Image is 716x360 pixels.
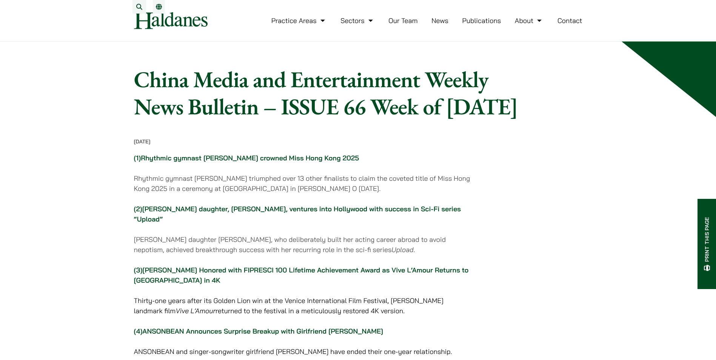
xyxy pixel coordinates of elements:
[141,154,359,162] a: Rhythmic gymnast [PERSON_NAME] crowned Miss Hong Kong 2025
[340,16,374,25] a: Sectors
[134,327,143,335] b: (4)
[134,205,142,213] strong: (2)
[391,245,413,254] em: Upload
[134,138,151,145] time: [DATE]
[462,16,501,25] a: Publications
[134,234,470,255] p: [PERSON_NAME] daughter [PERSON_NAME], who deliberately built her acting career abroad to avoid ne...
[271,16,327,25] a: Practice Areas
[134,173,470,194] p: Rhythmic gymnast [PERSON_NAME] triumphed over 13 other finalists to claim the coveted title of Mi...
[431,16,448,25] a: News
[134,266,469,285] a: [PERSON_NAME] Honored with FIPRESCI 100 Lifetime Achievement Award as Vive L’Amour Returns to [GE...
[134,66,526,120] h1: China Media and Entertainment Weekly News Bulletin – ISSUE 66 Week of [DATE]
[388,16,417,25] a: Our Team
[134,266,143,274] strong: (3)
[134,295,470,316] p: Thirty-one years after its Golden Lion win at the Venice International Film Festival, [PERSON_NAM...
[134,154,141,162] strong: (1)
[134,12,208,29] img: Logo of Haldanes
[142,327,383,335] a: ANSONBEAN Announces Surprise Breakup with Girlfriend [PERSON_NAME]
[156,4,162,10] a: Switch to EN
[557,16,582,25] a: Contact
[134,205,461,223] a: [PERSON_NAME] daughter, [PERSON_NAME], ventures into Hollywood with success in Sci-Fi series “Upl...
[134,346,470,357] p: ANSONBEAN and singer-songwriter girlfriend [PERSON_NAME] have ended their one-year relationship.
[176,306,215,315] em: Vive L’Amour
[515,16,544,25] a: About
